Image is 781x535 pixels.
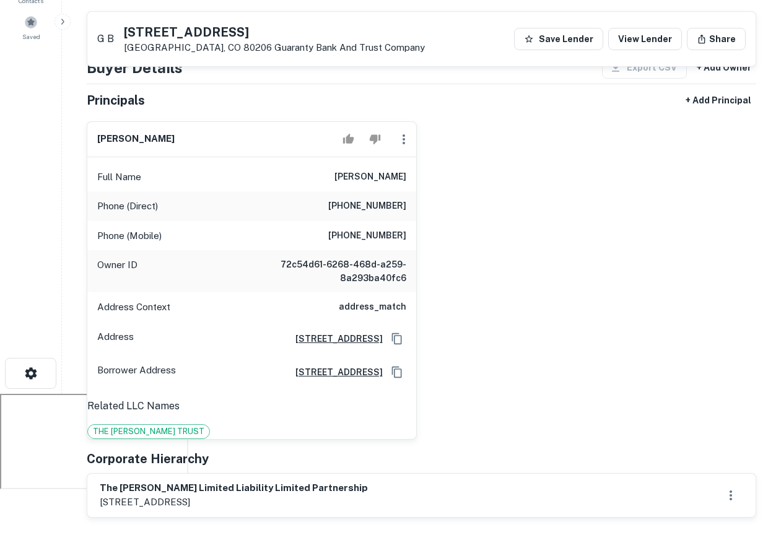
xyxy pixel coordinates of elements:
[334,170,406,185] h6: [PERSON_NAME]
[97,258,137,285] p: Owner ID
[339,300,406,315] h6: address_match
[274,42,425,53] a: Guaranty Bank And Trust Company
[97,300,170,315] p: Address Context
[97,363,176,381] p: Borrower Address
[97,132,175,146] h6: [PERSON_NAME]
[88,425,209,438] span: THE [PERSON_NAME] TRUST
[97,199,158,214] p: Phone (Direct)
[124,42,425,53] p: [GEOGRAPHIC_DATA], CO 80206
[87,9,756,23] h6: AI fulfillment process complete.
[97,170,141,185] p: Full Name
[97,32,114,46] p: G B
[100,481,368,495] h6: the [PERSON_NAME] limited liability limited partnership
[97,329,134,348] p: Address
[124,26,425,38] h5: [STREET_ADDRESS]
[87,56,183,79] h4: Buyer Details
[100,495,368,510] p: [STREET_ADDRESS]
[514,28,603,50] button: Save Lender
[687,28,746,50] button: Share
[388,329,406,348] button: Copy Address
[338,127,359,152] button: Accept
[286,365,383,379] a: [STREET_ADDRESS]
[328,199,406,214] h6: [PHONE_NUMBER]
[72,28,165,46] div: Sending borrower request to AI...
[87,399,416,414] p: Related LLC Names
[286,332,383,346] a: [STREET_ADDRESS]
[692,56,756,79] button: + Add Owner
[22,32,40,41] span: Saved
[4,11,58,44] a: Saved
[608,28,682,50] a: View Lender
[364,127,386,152] button: Reject
[87,91,145,110] h5: Principals
[258,258,406,285] h6: 72c54d61-6268-468d-a259-8a293ba40fc6
[681,89,756,111] button: + Add Principal
[328,228,406,243] h6: [PHONE_NUMBER]
[388,363,406,381] button: Copy Address
[97,228,162,243] p: Phone (Mobile)
[719,436,781,495] iframe: Chat Widget
[97,22,114,56] a: G B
